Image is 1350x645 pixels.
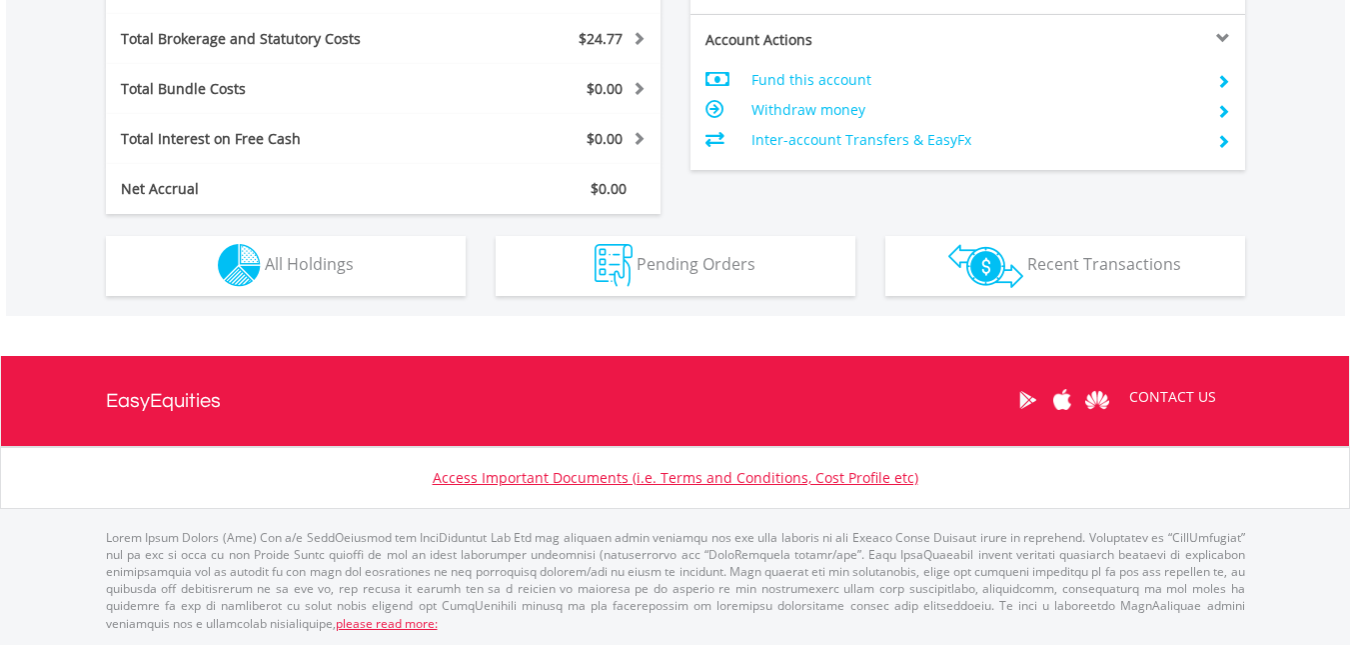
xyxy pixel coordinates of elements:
[496,236,855,296] button: Pending Orders
[751,125,1200,155] td: Inter-account Transfers & EasyFx
[1080,369,1115,431] a: Huawei
[1045,369,1080,431] a: Apple
[948,244,1023,288] img: transactions-zar-wht.png
[591,179,627,198] span: $0.00
[885,236,1245,296] button: Recent Transactions
[579,29,623,48] span: $24.77
[690,30,968,50] div: Account Actions
[751,65,1200,95] td: Fund this account
[106,129,430,149] div: Total Interest on Free Cash
[587,129,623,148] span: $0.00
[106,179,430,199] div: Net Accrual
[637,253,755,275] span: Pending Orders
[218,244,261,287] img: holdings-wht.png
[595,244,633,287] img: pending_instructions-wht.png
[106,356,221,446] a: EasyEquities
[106,79,430,99] div: Total Bundle Costs
[587,79,623,98] span: $0.00
[106,529,1245,632] p: Lorem Ipsum Dolors (Ame) Con a/e SeddOeiusmod tem InciDiduntut Lab Etd mag aliquaen admin veniamq...
[1010,369,1045,431] a: Google Play
[1027,253,1181,275] span: Recent Transactions
[1115,369,1230,425] a: CONTACT US
[751,95,1200,125] td: Withdraw money
[106,236,466,296] button: All Holdings
[433,468,918,487] a: Access Important Documents (i.e. Terms and Conditions, Cost Profile etc)
[336,615,438,632] a: please read more:
[106,29,430,49] div: Total Brokerage and Statutory Costs
[265,253,354,275] span: All Holdings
